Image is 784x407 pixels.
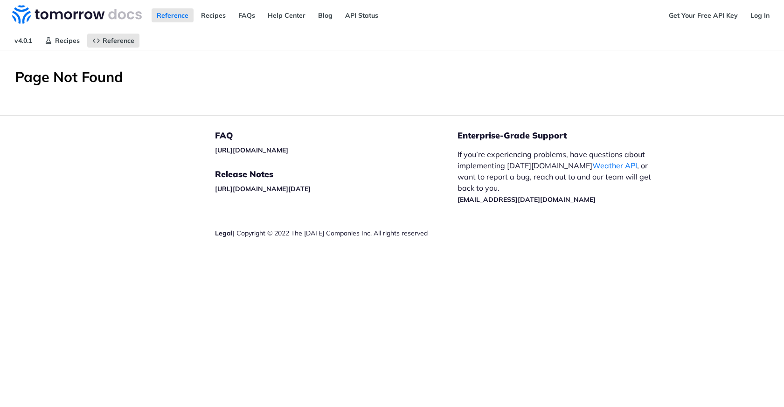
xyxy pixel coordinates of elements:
span: v4.0.1 [9,34,37,48]
a: Help Center [263,8,311,22]
span: Recipes [55,36,80,45]
a: Get Your Free API Key [664,8,743,22]
h5: Enterprise-Grade Support [458,130,676,141]
a: Weather API [592,161,637,170]
a: [URL][DOMAIN_NAME] [215,146,288,154]
h5: FAQ [215,130,458,141]
a: Log In [745,8,775,22]
div: | Copyright © 2022 The [DATE] Companies Inc. All rights reserved [215,228,458,238]
p: If you’re experiencing problems, have questions about implementing [DATE][DOMAIN_NAME] , or want ... [458,149,661,205]
a: [EMAIL_ADDRESS][DATE][DOMAIN_NAME] [458,195,596,204]
a: Reference [152,8,194,22]
a: Recipes [196,8,231,22]
h1: Page Not Found [15,69,769,85]
img: Tomorrow.io Weather API Docs [12,5,142,24]
a: [URL][DOMAIN_NAME][DATE] [215,185,311,193]
a: FAQs [233,8,260,22]
h5: Release Notes [215,169,458,180]
a: Reference [87,34,139,48]
a: Recipes [40,34,85,48]
a: Legal [215,229,233,237]
a: API Status [340,8,383,22]
span: Reference [103,36,134,45]
a: Blog [313,8,338,22]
